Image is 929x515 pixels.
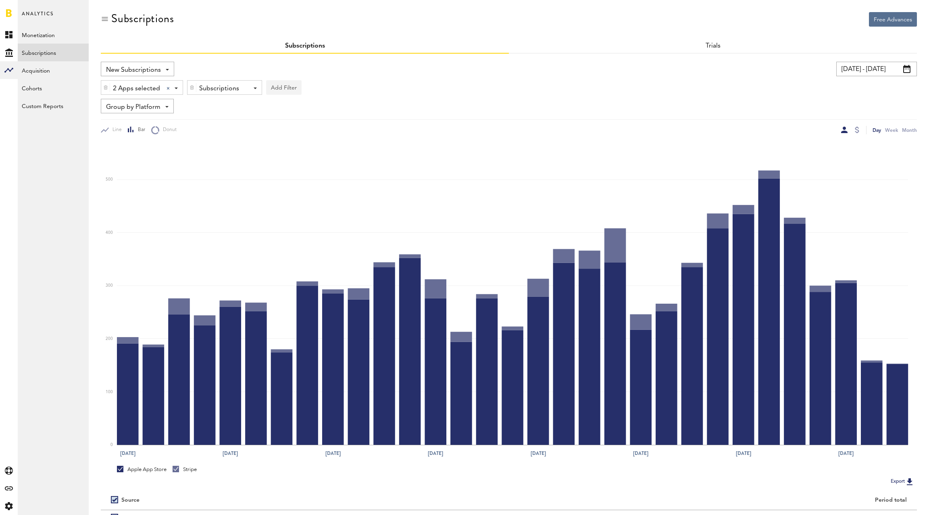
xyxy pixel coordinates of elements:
[885,126,898,134] div: Week
[134,127,145,133] span: Bar
[109,127,122,133] span: Line
[187,81,196,94] div: Delete
[110,443,113,447] text: 0
[428,450,444,457] text: [DATE]
[869,12,917,27] button: Free Advances
[106,337,113,341] text: 200
[111,12,174,25] div: Subscriptions
[199,82,244,96] div: Subscriptions
[325,450,341,457] text: [DATE]
[120,450,135,457] text: [DATE]
[266,80,302,95] button: Add Filter
[106,100,160,114] span: Group by Platform
[18,79,89,97] a: Cohorts
[888,476,917,487] button: Export
[519,497,907,504] div: Period total
[167,87,170,90] div: Clear
[106,177,113,181] text: 500
[223,450,238,457] text: [DATE]
[113,82,160,96] span: 2 Apps selected
[173,466,197,473] div: Stripe
[285,43,325,49] a: Subscriptions
[18,97,89,115] a: Custom Reports
[101,81,110,94] div: Delete
[18,61,89,79] a: Acquisition
[905,477,914,486] img: Export
[839,450,854,457] text: [DATE]
[190,85,194,90] img: trash_awesome_blue.svg
[117,466,167,473] div: Apple App Store
[106,63,161,77] span: New Subscriptions
[22,9,54,26] span: Analytics
[873,126,881,134] div: Day
[633,450,649,457] text: [DATE]
[18,26,89,44] a: Monetization
[103,85,108,90] img: trash_awesome_blue.svg
[159,127,177,133] span: Donut
[106,390,113,394] text: 100
[106,284,113,288] text: 300
[706,43,721,49] a: Trials
[106,231,113,235] text: 400
[531,450,546,457] text: [DATE]
[736,450,751,457] text: [DATE]
[17,6,46,13] span: Support
[18,44,89,61] a: Subscriptions
[121,497,140,504] div: Source
[902,126,917,134] div: Month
